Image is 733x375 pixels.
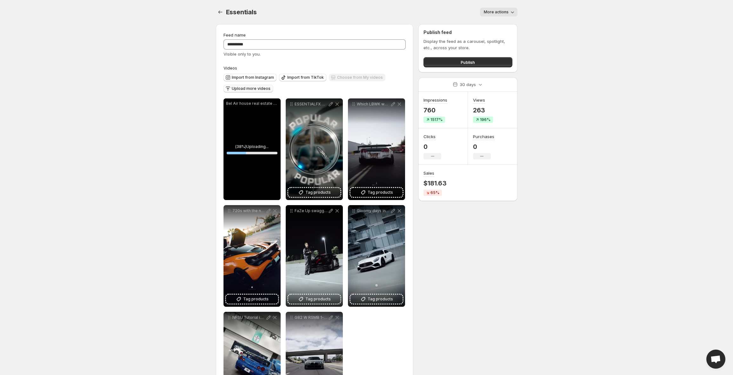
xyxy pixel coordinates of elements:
span: Tag products [243,296,269,302]
span: Tag products [368,189,393,196]
span: Tag products [368,296,393,302]
p: Which LBWK would you take Owners lbwkc8 lbtywlkgtr LUT used is from LUT pack 4 Civil Ready to lea... [357,102,390,107]
p: 30 days [460,81,476,88]
button: Tag products [288,188,340,197]
span: Tag products [305,189,331,196]
p: 0 [423,143,441,151]
button: Publish [423,57,512,67]
p: Gloomy days in [GEOGRAPHIC_DATA] djordanmedia amg amggt benz mercedes [357,208,390,213]
button: Import from Instagram [223,74,277,81]
p: 720s with the new transparency option Owner sccjgm Video djordanmedia djordanmedia mclaren 720s m... [232,208,265,213]
h3: Purchases [473,133,494,140]
div: 720s with the new transparency option Owner sccjgm Video djordanmedia djordanmedia mclaren 720s m... [223,205,281,307]
span: Tag products [305,296,331,302]
p: FaZe Up swagg_ fazeclan [PERSON_NAME] GT3 djordanmedia [PERSON_NAME] gt3 porsche porschegt3 faze ... [295,208,328,213]
p: G82 W RSMB 1-mp4 Comp 1 [295,315,328,320]
button: Settings [216,8,225,17]
p: NFSU Tutorial is now live on my YouTube djordanmedia nfsunderground r34 gtr vspec [232,315,265,320]
span: Visible only to you. [223,51,261,57]
span: Feed name [223,32,246,37]
div: Which LBWK would you take Owners lbwkc8 lbtywlkgtr LUT used is from LUT pack 4 Civil Ready to lea... [348,98,405,200]
button: More actions [480,8,517,17]
div: FaZe Up swagg_ fazeclan [PERSON_NAME] GT3 djordanmedia [PERSON_NAME] gt3 porsche porschegt3 faze ... [286,205,343,307]
p: 263 [473,106,493,114]
button: Tag products [350,188,403,197]
h2: Publish feed [423,29,512,36]
button: Tag products [350,295,403,304]
span: Import from Instagram [232,75,274,80]
span: 196% [480,117,490,122]
a: Open chat [706,350,725,369]
button: Tag products [226,295,278,304]
span: 65% [430,190,439,195]
span: Import from TikTok [287,75,324,80]
h3: Sales [423,170,434,176]
p: 760 [423,106,447,114]
h3: Clicks [423,133,436,140]
span: Publish [461,59,475,65]
p: Bel Air house real estate edit final (1).mp4 [226,101,278,106]
p: Display the feed as a carousel, spotlight, etc., across your store. [423,38,512,51]
h3: Impressions [423,97,447,103]
p: $181.63 [423,179,447,187]
button: Import from TikTok [279,74,326,81]
span: More actions [484,10,509,15]
button: Tag products [288,295,340,304]
p: ESSENTIALFX AD WITH HELICOPTER [295,102,328,107]
div: Gloomy days in [GEOGRAPHIC_DATA] djordanmedia amg amggt benz mercedesTag products [348,205,405,307]
h3: Views [473,97,485,103]
div: ESSENTIALFX AD WITH HELICOPTERTag products [286,98,343,200]
p: 0 [473,143,494,151]
span: 1517% [430,117,443,122]
span: Essentials [226,8,257,16]
span: Videos [223,65,237,70]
